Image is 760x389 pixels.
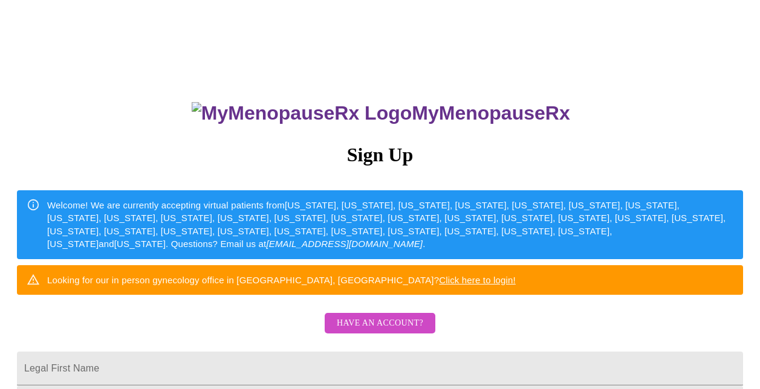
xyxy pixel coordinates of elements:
[322,326,438,336] a: Have an account?
[325,313,435,334] button: Have an account?
[337,316,423,331] span: Have an account?
[439,275,516,285] a: Click here to login!
[266,239,423,249] em: [EMAIL_ADDRESS][DOMAIN_NAME]
[47,269,516,291] div: Looking for our in person gynecology office in [GEOGRAPHIC_DATA], [GEOGRAPHIC_DATA]?
[47,194,733,256] div: Welcome! We are currently accepting virtual patients from [US_STATE], [US_STATE], [US_STATE], [US...
[192,102,412,124] img: MyMenopauseRx Logo
[17,144,743,166] h3: Sign Up
[19,102,744,124] h3: MyMenopauseRx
